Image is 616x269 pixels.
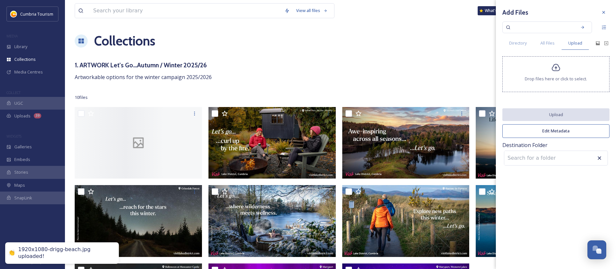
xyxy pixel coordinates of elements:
a: What's New [478,6,510,15]
div: 1920x1080-drigg-beach.jpg uploaded! [18,246,112,260]
span: 10 file s [75,94,88,101]
h3: 1. ARTWORK Let's Go...Autumn / Winter 2025/26 [75,61,212,70]
span: SnapLink [14,195,32,201]
span: MEDIA [6,34,18,38]
span: Collections [14,56,36,62]
a: View all files [293,4,331,17]
span: Embeds [14,156,30,163]
button: Open Chat [587,240,606,259]
span: Cumbria Tourism [20,11,53,17]
span: Library [14,44,27,50]
span: Maps [14,182,25,188]
span: Destination Folder [502,141,610,149]
div: 👏 [8,250,15,257]
span: Galleries [14,144,32,150]
span: Media Centres [14,69,43,75]
img: lake-district-cumbria-life-without-limits.jpg [476,107,603,179]
span: COLLECT [6,90,20,95]
input: Search your library [90,4,281,18]
img: 1920x1080-tarn hows awe-inspiring.jpg [342,107,470,179]
img: gilpin-lake-house-wilderness-meets-wellness.jpg [208,185,336,257]
button: Edit Metadata [502,124,610,138]
span: Artworkable options for the winter campaign 2025/2026 [75,74,212,81]
span: UGC [14,100,23,106]
img: storrs-hall-city-for-serenity.jpg [476,185,603,257]
button: Upload [502,108,610,121]
img: barrow-explore-new-paths.jpg [342,185,470,257]
span: Upload [568,40,582,46]
img: images.jpg [10,11,17,17]
h3: Add Files [502,8,528,17]
span: All Files [540,40,555,46]
img: 1920x1080-another-place-curl-up.jpg [208,107,336,179]
span: WIDGETS [6,134,21,139]
span: Stories [14,169,28,175]
span: Uploads [14,113,31,119]
input: Search for a folder [504,151,576,165]
a: Collections [94,31,155,51]
div: 39 [34,113,41,118]
span: Directory [509,40,527,46]
span: Drop files here or click to select. [525,76,587,82]
img: grizedale-reach-for-the-stars.jpg [75,185,202,257]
